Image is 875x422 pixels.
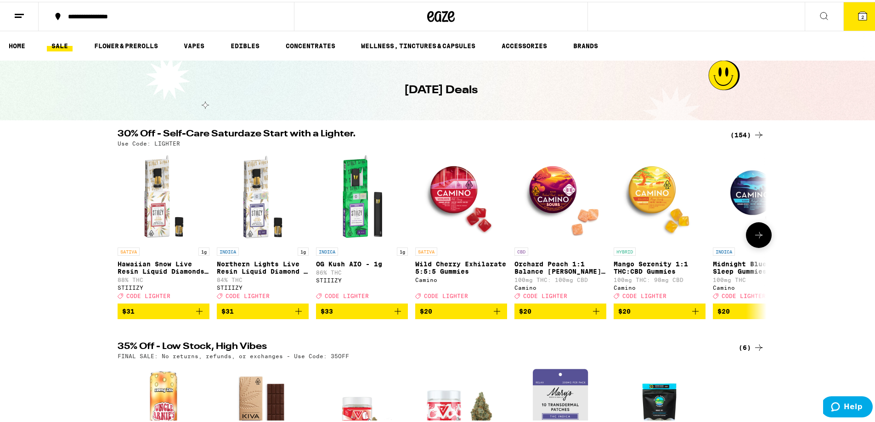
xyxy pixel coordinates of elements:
a: Open page for Hawaiian Snow Live Resin Liquid Diamonds - 1g from STIIIZY [118,149,209,302]
p: OG Kush AIO - 1g [316,259,408,266]
span: CODE LIGHTER [622,291,666,297]
button: Add to bag [118,302,209,317]
a: Open page for Wild Cherry Exhilarate 5:5:5 Gummies from Camino [415,149,507,302]
p: Use Code: LIGHTER [118,139,180,145]
button: Add to bag [713,302,805,317]
p: 100mg THC [713,275,805,281]
a: EDIBLES [226,39,264,50]
p: 100mg THC: 100mg CBD [514,275,606,281]
a: VAPES [179,39,209,50]
div: Camino [713,283,805,289]
h2: 35% Off - Low Stock, High Vibes [118,340,719,351]
p: 86% THC [316,268,408,274]
h2: 30% Off - Self-Care Saturdaze Start with a Lighter. [118,128,719,139]
span: $20 [618,306,631,313]
button: Add to bag [415,302,507,317]
div: STIIIZY [118,283,209,289]
span: CODE LIGHTER [523,291,567,297]
span: CODE LIGHTER [424,291,468,297]
a: Open page for Midnight Blueberry 5:1 Sleep Gummies from Camino [713,149,805,302]
p: Midnight Blueberry 5:1 Sleep Gummies [713,259,805,273]
span: CODE LIGHTER [226,291,270,297]
button: Add to bag [514,302,606,317]
button: BRANDS [569,39,603,50]
span: CODE LIGHTER [722,291,766,297]
span: $33 [321,306,333,313]
p: SATIVA [118,246,140,254]
span: CODE LIGHTER [325,291,369,297]
span: $31 [221,306,234,313]
a: (6) [739,340,764,351]
p: FINAL SALE: No returns, refunds, or exchanges - Use Code: 35OFF [118,351,349,357]
span: $20 [717,306,730,313]
img: Camino - Wild Cherry Exhilarate 5:5:5 Gummies [415,149,507,241]
div: Camino [514,283,606,289]
img: STIIIZY - Hawaiian Snow Live Resin Liquid Diamonds - 1g [118,149,209,241]
p: 1g [397,246,408,254]
span: 2 [861,12,864,18]
img: Camino - Midnight Blueberry 5:1 Sleep Gummies [713,149,805,241]
div: STIIIZY [217,283,309,289]
a: Open page for Northern Lights Live Resin Liquid Diamond - 1g from STIIIZY [217,149,309,302]
p: 1g [198,246,209,254]
p: 88% THC [118,275,209,281]
p: CBD [514,246,528,254]
button: Add to bag [217,302,309,317]
a: ACCESSORIES [497,39,552,50]
p: SATIVA [415,246,437,254]
button: Add to bag [316,302,408,317]
a: Open page for Mango Serenity 1:1 THC:CBD Gummies from Camino [614,149,706,302]
span: CODE LIGHTER [126,291,170,297]
p: Orchard Peach 1:1 Balance [PERSON_NAME] Gummies [514,259,606,273]
img: Camino - Orchard Peach 1:1 Balance Sours Gummies [514,149,606,241]
p: Hawaiian Snow Live Resin Liquid Diamonds - 1g [118,259,209,273]
p: INDICA [713,246,735,254]
p: 100mg THC: 98mg CBD [614,275,706,281]
a: CONCENTRATES [281,39,340,50]
img: STIIIZY - Northern Lights Live Resin Liquid Diamond - 1g [217,149,309,241]
button: Add to bag [614,302,706,317]
a: HOME [4,39,30,50]
iframe: Opens a widget where you can find more information [823,394,873,417]
p: 1g [298,246,309,254]
a: SALE [47,39,73,50]
div: Camino [614,283,706,289]
span: $31 [122,306,135,313]
p: HYBRID [614,246,636,254]
p: Northern Lights Live Resin Liquid Diamond - 1g [217,259,309,273]
a: FLOWER & PREROLLS [90,39,163,50]
p: Wild Cherry Exhilarate 5:5:5 Gummies [415,259,507,273]
p: INDICA [217,246,239,254]
div: Camino [415,275,507,281]
a: Open page for OG Kush AIO - 1g from STIIIZY [316,149,408,302]
p: 84% THC [217,275,309,281]
span: $20 [420,306,432,313]
img: STIIIZY - OG Kush AIO - 1g [316,149,408,241]
a: Open page for Orchard Peach 1:1 Balance Sours Gummies from Camino [514,149,606,302]
h1: [DATE] Deals [404,81,478,96]
span: $20 [519,306,531,313]
a: WELLNESS, TINCTURES & CAPSULES [356,39,480,50]
p: INDICA [316,246,338,254]
div: STIIIZY [316,276,408,281]
img: Camino - Mango Serenity 1:1 THC:CBD Gummies [614,149,706,241]
p: Mango Serenity 1:1 THC:CBD Gummies [614,259,706,273]
a: (154) [730,128,764,139]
